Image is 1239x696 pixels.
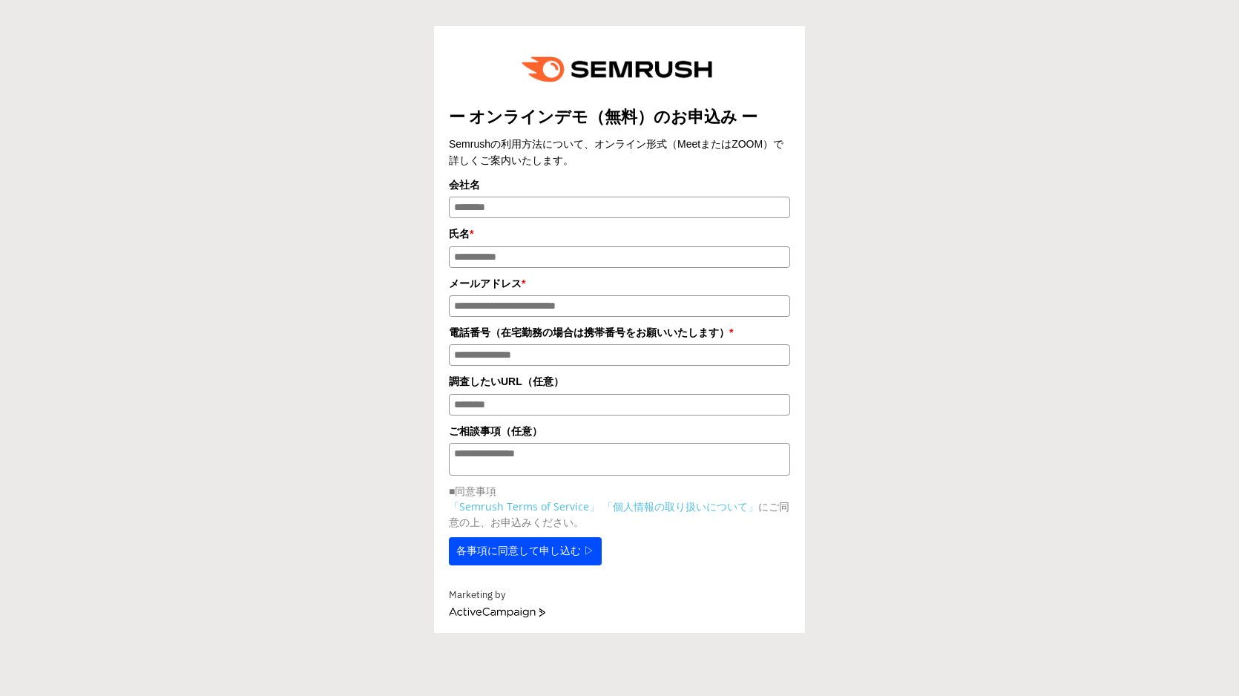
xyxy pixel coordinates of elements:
[449,483,790,499] p: ■同意事項
[449,499,790,530] p: にご同意の上、お申込みください。
[511,41,728,98] img: e6a379fe-ca9f-484e-8561-e79cf3a04b3f.png
[449,136,790,169] div: Semrushの利用方法について、オンライン形式（MeetまたはZOOM）で詳しくご案内いたします。
[449,177,790,193] label: 会社名
[449,373,790,390] label: 調査したいURL（任意）
[449,588,790,603] div: Marketing by
[449,105,790,128] title: ー オンラインデモ（無料）のお申込み ー
[449,499,599,513] a: 「Semrush Terms of Service」
[1107,638,1223,680] iframe: Help widget launcher
[449,226,790,242] label: 氏名
[449,537,602,565] button: 各事項に同意して申し込む ▷
[602,499,758,513] a: 「個人情報の取り扱いについて」
[449,423,790,439] label: ご相談事項（任意）
[449,324,790,341] label: 電話番号（在宅勤務の場合は携帯番号をお願いいたします）
[449,275,790,292] label: メールアドレス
